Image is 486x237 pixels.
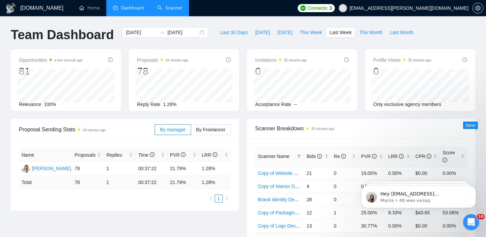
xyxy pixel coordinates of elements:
span: By manager [160,127,185,132]
span: info-circle [341,154,346,159]
span: Opportunities [19,56,83,64]
span: Scanner Name [258,154,289,159]
time: a few seconds ago [54,58,82,62]
button: Last Month [386,27,417,38]
td: 21.79% [167,162,199,176]
li: 1 [215,194,223,203]
span: swap-right [159,30,165,35]
span: 1.28% [163,102,177,107]
span: LRR [202,152,217,158]
a: Copy of Packaging Design [258,210,314,215]
td: 1 [104,176,135,189]
td: 1.28 % [199,176,231,189]
button: [DATE] [251,27,274,38]
span: info-circle [226,57,231,62]
iframe: Intercom notifications сообщение [351,172,486,219]
span: Relevance [19,102,41,107]
td: 00:37:22 [135,176,167,189]
a: setting [473,5,483,11]
img: upwork-logo.png [300,5,306,11]
span: info-circle [150,152,155,157]
span: filter [297,154,301,158]
button: setting [473,3,483,14]
td: $0.00 [413,166,440,180]
time: 35 minutes ago [284,58,307,62]
span: -- [294,102,297,107]
span: Proposals [137,56,189,64]
td: 0.00% [385,219,413,232]
td: 19.05% [358,166,386,180]
td: 0 [331,180,358,193]
div: 0 [373,65,431,78]
a: searchScanner [157,5,182,11]
td: 0 [331,219,358,232]
span: CPR [415,154,431,159]
span: 10 [477,214,485,219]
button: This Month [355,27,386,38]
span: info-circle [181,152,186,157]
li: Previous Page [207,194,215,203]
button: left [207,194,215,203]
span: Time [138,152,154,158]
td: 0 [331,193,358,206]
span: [DATE] [255,29,270,36]
span: Dashboard [121,5,144,11]
iframe: Intercom live chat [463,214,479,230]
td: 13 [304,219,331,232]
span: info-circle [108,57,113,62]
span: info-circle [462,57,467,62]
button: This Week [296,27,326,38]
td: 21 [304,166,331,180]
td: 1.28% [199,162,231,176]
span: This Month [359,29,382,36]
th: Proposals [72,149,104,162]
span: filter [296,151,302,161]
td: 78 [72,176,104,189]
div: 78 [137,65,189,78]
span: Proposal Sending Stats [19,125,155,134]
span: Score [442,150,455,163]
span: setting [473,5,483,11]
td: 21.79 % [167,176,199,189]
span: PVR [361,154,377,159]
span: info-circle [317,154,322,159]
time: 35 minutes ago [408,58,431,62]
span: to [159,30,165,35]
span: Connects: [308,4,328,12]
div: 81 [19,65,83,78]
span: Last Month [390,29,413,36]
span: info-circle [442,158,447,162]
span: user [341,6,345,10]
th: Replies [104,149,135,162]
span: info-circle [399,154,404,159]
span: info-circle [213,152,217,157]
span: Scanner Breakdown [255,124,467,133]
span: dashboard [113,5,118,10]
span: PVR [170,152,186,158]
td: $0.00 [413,219,440,232]
span: right [225,196,229,201]
span: Only exclusive agency members [373,102,441,107]
li: Next Page [223,194,231,203]
td: 12 [304,206,331,219]
button: right [223,194,231,203]
span: Acceptance Rate [255,102,291,107]
span: Invitations [255,56,307,64]
input: Start date [126,29,157,36]
span: info-circle [372,154,377,159]
time: 35 minutes ago [311,127,334,131]
td: 0.00% [440,166,467,180]
div: 0 [255,65,307,78]
button: [DATE] [274,27,296,38]
td: 00:37:22 [135,162,167,176]
span: Re [334,154,346,159]
span: Proposals [75,151,96,159]
td: 1 [331,206,358,219]
span: Reply Rate [137,102,160,107]
span: This Week [300,29,322,36]
th: Name [19,149,72,162]
td: 30.77% [358,219,386,232]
